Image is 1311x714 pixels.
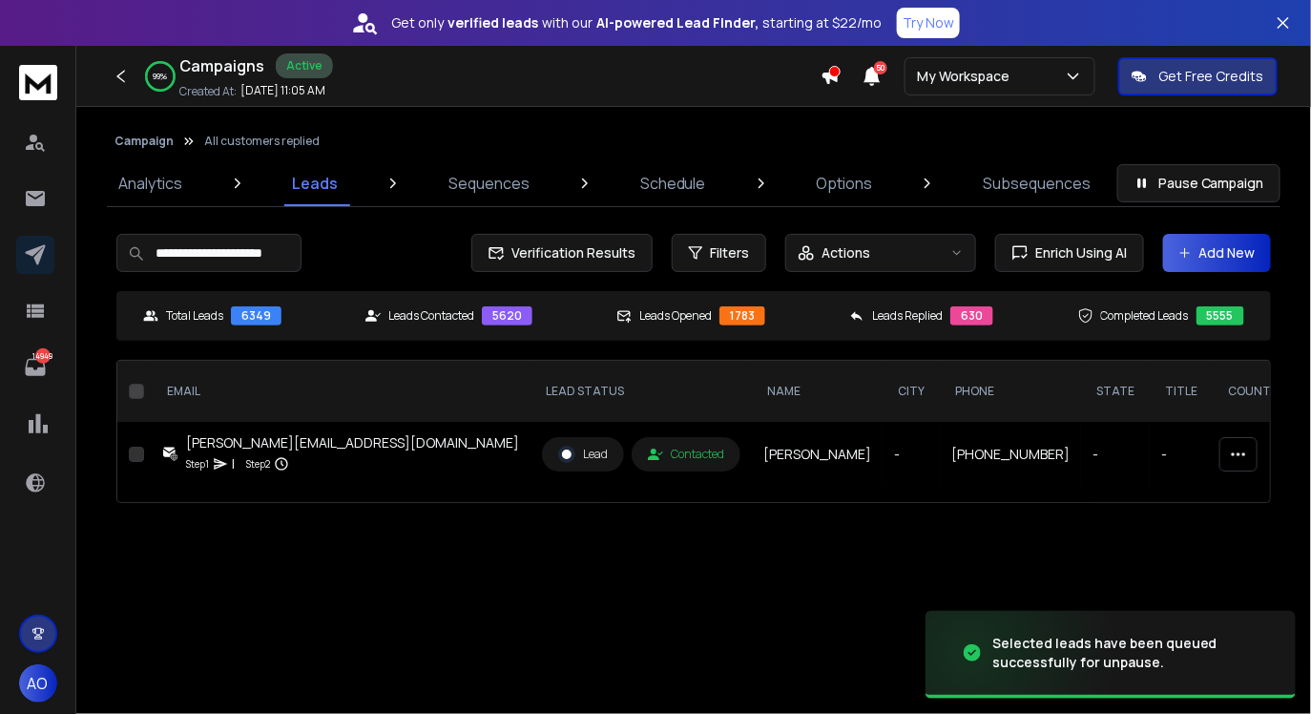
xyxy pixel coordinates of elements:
p: | [232,454,235,473]
div: 5555 [1197,306,1244,325]
button: Verification Results [471,234,653,272]
button: Get Free Credits [1118,57,1278,95]
a: Options [804,160,884,206]
th: EMAIL [152,361,531,422]
td: - [1150,422,1213,487]
th: NAME [752,361,883,422]
div: [PERSON_NAME][EMAIL_ADDRESS][DOMAIN_NAME] [186,433,519,452]
a: 14949 [16,348,54,387]
th: city [883,361,940,422]
div: 630 [950,306,993,325]
p: Total Leads [166,308,223,324]
p: Leads Opened [639,308,712,324]
div: 6349 [231,306,281,325]
a: Schedule [629,160,718,206]
p: Step 2 [246,454,270,473]
div: Selected leads have been queued successfully for unpause. [992,634,1273,672]
button: Add New [1163,234,1271,272]
p: Try Now [903,13,954,32]
p: Options [816,172,872,195]
a: Leads [281,160,350,206]
button: AO [19,664,57,703]
a: Sequences [437,160,541,206]
h1: Campaigns [179,54,264,77]
p: Completed Leads [1101,308,1189,324]
div: 1783 [719,306,765,325]
td: - [1081,422,1150,487]
div: 5620 [482,306,532,325]
p: Analytics [118,172,182,195]
img: logo [19,65,57,100]
strong: verified leads [447,13,538,32]
th: Phone [940,361,1081,422]
a: Analytics [107,160,194,206]
th: LEAD STATUS [531,361,752,422]
p: Get Free Credits [1158,67,1264,86]
p: 14949 [35,348,51,364]
p: Leads [293,172,339,195]
button: Enrich Using AI [995,234,1144,272]
p: Step 1 [186,454,209,473]
button: Filters [672,234,766,272]
p: Schedule [640,172,706,195]
div: Active [276,53,333,78]
p: [DATE] 11:05 AM [240,83,325,98]
p: 99 % [154,71,168,82]
button: Pause Campaign [1117,164,1280,202]
strong: AI-powered Lead Finder, [596,13,759,32]
p: Sequences [448,172,530,195]
p: All customers replied [204,134,320,149]
td: [PHONE_NUMBER] [940,422,1081,487]
span: Filters [711,243,750,262]
img: image [926,597,1116,710]
a: Subsequences [971,160,1102,206]
td: - [883,422,940,487]
span: 50 [874,61,887,74]
th: country [1213,361,1301,422]
p: Leads Contacted [388,308,474,324]
p: Leads Replied [872,308,943,324]
button: Try Now [897,8,960,38]
p: Get only with our starting at $22/mo [391,13,882,32]
th: state [1081,361,1150,422]
td: [PERSON_NAME] [752,422,883,487]
p: Actions [822,243,871,262]
span: Verification Results [505,243,636,262]
p: Subsequences [983,172,1091,195]
th: title [1150,361,1213,422]
button: Campaign [114,134,174,149]
div: Contacted [648,447,724,462]
div: Lead [558,446,608,463]
span: Enrich Using AI [1029,243,1128,262]
p: My Workspace [917,67,1017,86]
p: Created At: [179,84,237,99]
